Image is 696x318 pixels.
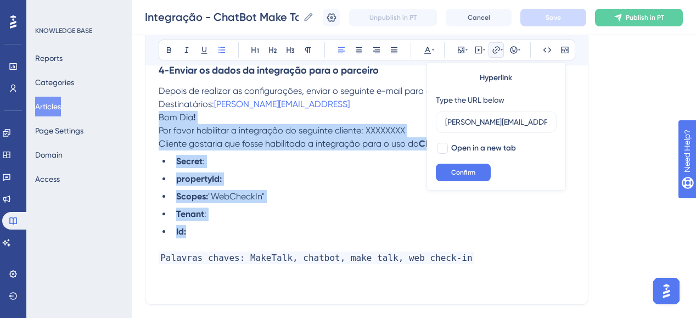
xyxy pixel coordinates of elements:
button: Cancel [446,9,512,26]
strong: Secret [176,156,203,166]
span: Cancel [468,13,490,22]
span: Open in a new tab [451,142,516,155]
span: Por favor habilitar a integração do seguinte cliente: XXXXXXXX [159,125,405,136]
strong: ChatBot [419,138,453,149]
strong: propertyId: [176,174,222,184]
input: Type the value [445,116,547,128]
button: Reports [35,48,63,68]
strong: 4-Enviar os dados da integração para o parceiro [159,64,379,76]
button: Confirm [436,164,491,181]
button: Page Settings [35,121,83,141]
span: Depois de realizar as configurações, enviar o seguinte e-mail para o parceiro: [159,86,469,96]
strong: ! [193,112,195,122]
span: Need Help? [26,3,69,16]
span: Save [546,13,561,22]
span: : [203,156,205,166]
div: KNOWLEDGE BASE [35,26,92,35]
strong: Scopes: [176,191,208,202]
a: [PERSON_NAME][EMAIL_ADDRESS] [214,99,350,109]
span: Destinatários: [159,99,214,109]
div: Type the URL below [436,93,504,107]
span: "WebCheckIn" [208,191,265,202]
button: Domain [35,145,63,165]
button: Categories [35,72,74,92]
span: Cliente gostaria que fosse habilitada a integração para o uso do [159,138,419,149]
iframe: UserGuiding AI Assistant Launcher [650,275,683,308]
button: Articles [35,97,61,116]
span: Publish in PT [626,13,664,22]
input: Article Name [145,9,299,25]
span: Palavras chaves: MakeTalk, chatbot, make talk, web check-in [159,252,474,264]
span: Hyperlink [480,71,512,85]
button: Access [35,169,60,189]
span: : [204,209,206,219]
strong: Tenant [176,209,204,219]
strong: Id: [176,226,186,237]
span: Unpublish in PT [369,13,417,22]
span: Confirm [451,168,475,177]
button: Unpublish in PT [349,9,437,26]
button: Publish in PT [595,9,683,26]
button: Save [520,9,586,26]
span: Bom Dia [159,112,193,122]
